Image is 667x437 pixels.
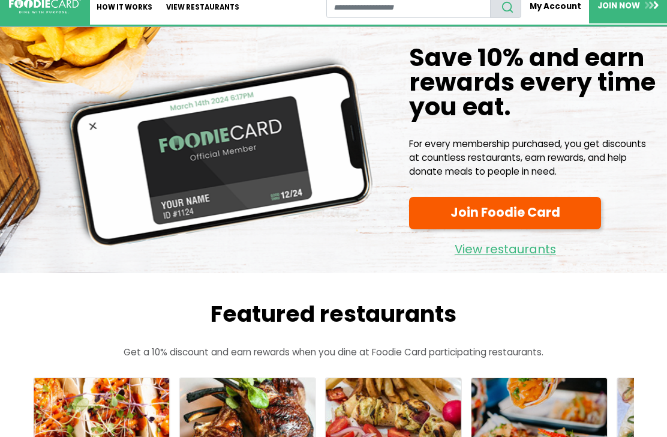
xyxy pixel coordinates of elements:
[409,234,601,259] a: View restaurants
[9,346,658,360] p: Get a 10% discount and earn rewards when you dine at Foodie Card participating restaurants.
[409,45,657,119] h1: Save 10% and earn rewards every time you eat.
[409,197,601,229] a: Join Foodie Card
[9,301,658,328] h2: Featured restaurants
[409,137,657,178] p: For every membership purchased, you get discounts at countless restaurants, earn rewards, and hel...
